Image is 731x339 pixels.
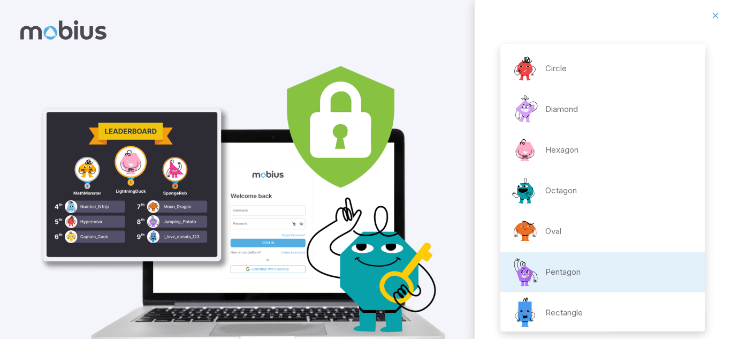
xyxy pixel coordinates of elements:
[545,266,581,278] p: Pentagon
[545,225,561,237] p: Oval
[509,256,541,288] img: pentagon.svg
[509,52,541,85] img: circle.svg
[545,185,577,197] p: Octagon
[545,307,583,319] p: Rectangle
[545,103,578,115] p: Diamond
[509,175,541,207] img: octagon.svg
[509,134,541,166] img: hexagon.svg
[509,215,541,247] img: oval.svg
[545,63,567,74] p: Circle
[545,144,578,156] p: Hexagon
[509,93,541,125] img: diamond.svg
[509,297,541,329] img: rectangle.svg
